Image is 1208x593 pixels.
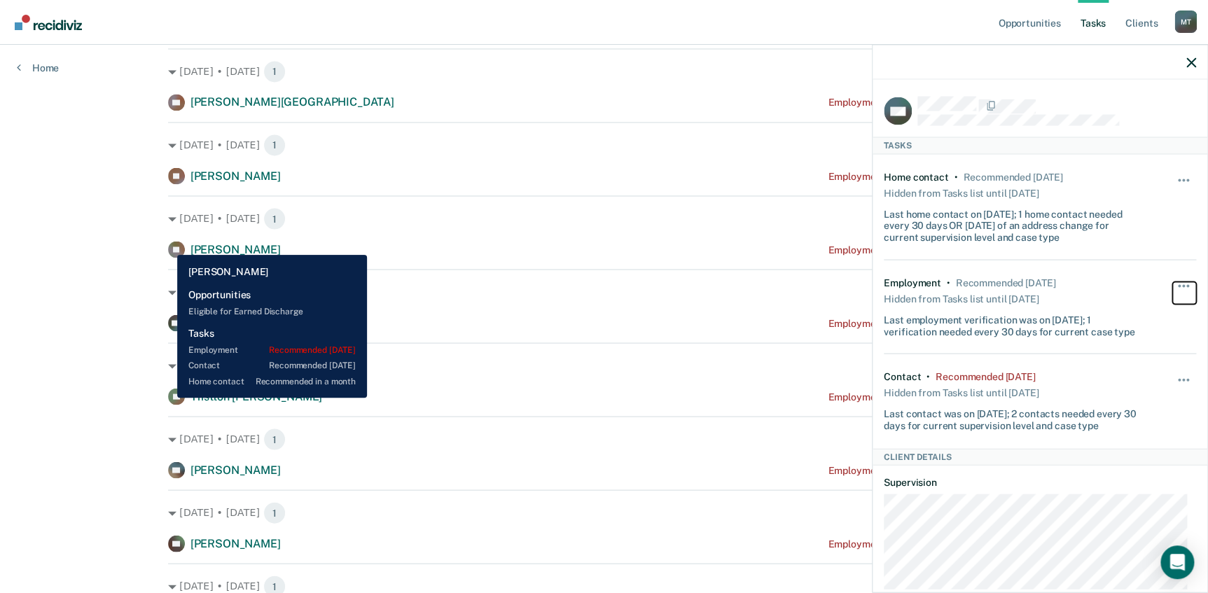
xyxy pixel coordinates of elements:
[17,62,59,74] a: Home
[263,207,286,230] span: 1
[884,383,1039,403] div: Hidden from Tasks list until [DATE]
[926,371,930,383] div: •
[168,354,1041,377] div: [DATE] • [DATE]
[190,95,394,109] span: [PERSON_NAME][GEOGRAPHIC_DATA]
[168,281,1041,303] div: [DATE] • [DATE]
[190,242,281,256] span: [PERSON_NAME]
[168,134,1041,156] div: [DATE] • [DATE]
[190,169,281,182] span: [PERSON_NAME]
[947,277,950,289] div: •
[873,448,1207,465] div: Client Details
[828,170,1040,182] div: Employment Verification recommended [DATE]
[168,60,1041,83] div: [DATE] • [DATE]
[884,308,1144,337] div: Last employment verification was on [DATE]; 1 verification needed every 30 days for current case ...
[168,428,1041,450] div: [DATE] • [DATE]
[884,403,1144,432] div: Last contact was on [DATE]; 2 contacts needed every 30 days for current supervision level and cas...
[884,171,948,183] div: Home contact
[828,538,1040,550] div: Employment Verification recommended [DATE]
[1160,545,1194,579] div: Open Intercom Messenger
[263,60,286,83] span: 1
[828,244,1040,256] div: Employment Verification recommended [DATE]
[954,171,957,183] div: •
[936,371,1035,383] div: Recommended 3 days ago
[1174,11,1197,33] div: M T
[884,277,941,289] div: Employment
[963,171,1062,183] div: Recommended 25 days ago
[263,134,286,156] span: 1
[263,354,286,377] span: 1
[884,371,921,383] div: Contact
[190,536,281,550] span: [PERSON_NAME]
[884,477,1196,489] dt: Supervision
[884,183,1039,202] div: Hidden from Tasks list until [DATE]
[190,463,281,476] span: [PERSON_NAME]
[873,137,1207,154] div: Tasks
[190,389,322,403] span: Tristton [PERSON_NAME]
[263,281,286,303] span: 1
[828,317,1040,329] div: Employment Verification recommended [DATE]
[828,391,1040,403] div: Employment Verification recommended [DATE]
[15,15,82,30] img: Recidiviz
[955,277,1055,289] div: Recommended 5 days ago
[168,207,1041,230] div: [DATE] • [DATE]
[263,501,286,524] span: 1
[884,288,1039,308] div: Hidden from Tasks list until [DATE]
[190,316,258,329] span: Konnor Wiley
[168,501,1041,524] div: [DATE] • [DATE]
[263,428,286,450] span: 1
[1174,11,1197,33] button: Profile dropdown button
[828,97,1040,109] div: Employment Verification recommended [DATE]
[884,202,1144,243] div: Last home contact on [DATE]; 1 home contact needed every 30 days OR [DATE] of an address change f...
[828,464,1040,476] div: Employment Verification recommended [DATE]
